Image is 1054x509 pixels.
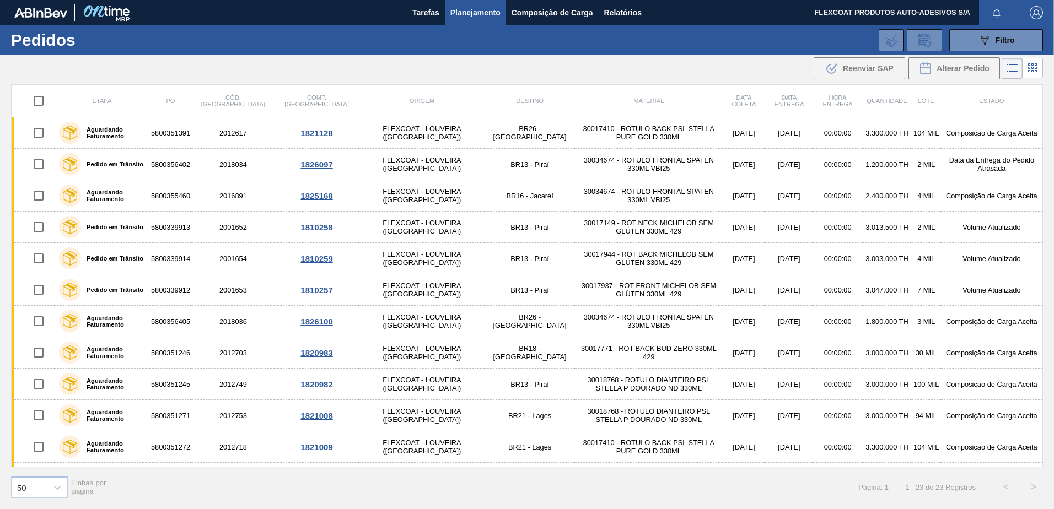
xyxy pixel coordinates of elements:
[81,286,143,293] label: Pedido em Trânsito
[276,380,358,389] div: 1820982
[813,369,862,400] td: 00:00:00
[12,400,1043,431] a: Aguardando Faturamento58003512712012753FLEXCOAT - LOUVEIRA ([GEOGRAPHIC_DATA])BR21 - Lages3001876...
[149,117,192,149] td: 5800351391
[765,337,813,369] td: [DATE]
[72,479,106,495] span: Linhas por página
[732,94,756,107] span: Data coleta
[149,180,192,212] td: 5800355460
[485,306,574,337] td: BR26 - [GEOGRAPHIC_DATA]
[723,180,765,212] td: [DATE]
[485,400,574,431] td: BR21 - Lages
[814,57,905,79] button: Reenviar SAP
[485,274,574,306] td: BR13 - Piraí
[941,180,1043,212] td: Composição de Carga Aceita
[908,57,1000,79] button: Alterar Pedido
[359,337,485,369] td: FLEXCOAT - LOUVEIRA ([GEOGRAPHIC_DATA])
[912,212,941,243] td: 2 MIL
[11,34,176,46] h1: Pedidos
[765,180,813,212] td: [DATE]
[941,243,1043,274] td: Volume Atualizado
[575,431,723,463] td: 30017410 - ROTULO BACK PSL STELLA PURE GOLD 330ML
[941,149,1043,180] td: Data da Entrega do Pedido Atrasada
[723,243,765,274] td: [DATE]
[918,98,934,104] span: Lote
[12,274,1043,306] a: Pedido em Trânsito58003399122001653FLEXCOAT - LOUVEIRA ([GEOGRAPHIC_DATA])BR13 - Piraí30017937 - ...
[575,180,723,212] td: 30034674 - ROTULO FRONTAL SPATEN 330ML VBI25
[149,149,192,180] td: 5800356402
[862,212,911,243] td: 3.013.500 TH
[907,29,942,51] div: Solicitação de Revisão de Pedidos
[276,160,358,169] div: 1826097
[862,369,911,400] td: 3.000.000 TH
[813,431,862,463] td: 00:00:00
[81,315,145,328] label: Aguardando Faturamento
[862,431,911,463] td: 3.300.000 TH
[450,6,501,19] span: Planejamento
[81,377,145,391] label: Aguardando Faturamento
[912,431,941,463] td: 104 MIL
[485,149,574,180] td: BR13 - Piraí
[723,274,765,306] td: [DATE]
[192,337,275,369] td: 2012703
[14,8,67,18] img: TNhmsLtSVTkK8tSr43FrP2fwEKptu5GPRR3wAAAABJRU5ErkJggg==
[12,306,1043,337] a: Aguardando Faturamento58003564052018036FLEXCOAT - LOUVEIRA ([GEOGRAPHIC_DATA])BR26 - [GEOGRAPHIC_...
[575,369,723,400] td: 30018768 - ROTULO DIANTEIRO PSL STELLA P DOURADO ND 330ML
[575,117,723,149] td: 30017410 - ROTULO BACK PSL STELLA PURE GOLD 330ML
[912,274,941,306] td: 7 MIL
[410,98,434,104] span: Origem
[633,98,664,104] span: Material
[276,442,358,452] div: 1821009
[276,254,358,263] div: 1810259
[12,117,1043,149] a: Aguardando Faturamento58003513912012617FLEXCOAT - LOUVEIRA ([GEOGRAPHIC_DATA])BR26 - [GEOGRAPHIC_...
[149,369,192,400] td: 5800351245
[12,431,1043,463] a: Aguardando Faturamento58003512722012718FLEXCOAT - LOUVEIRA ([GEOGRAPHIC_DATA])BR21 - Lages3001741...
[862,337,911,369] td: 3.000.000 TH
[359,212,485,243] td: FLEXCOAT - LOUVEIRA ([GEOGRAPHIC_DATA])
[862,274,911,306] td: 3.047.000 TH
[723,117,765,149] td: [DATE]
[276,285,358,295] div: 1810257
[81,440,145,453] label: Aguardando Faturamento
[485,431,574,463] td: BR21 - Lages
[941,337,1043,369] td: Composição de Carga Aceita
[813,212,862,243] td: 00:00:00
[575,400,723,431] td: 30018768 - ROTULO DIANTEIRO PSL STELLA P DOURADO ND 330ML
[912,180,941,212] td: 4 MIL
[359,274,485,306] td: FLEXCOAT - LOUVEIRA ([GEOGRAPHIC_DATA])
[723,369,765,400] td: [DATE]
[941,306,1043,337] td: Composição de Carga Aceita
[941,431,1043,463] td: Composição de Carga Aceita
[862,117,911,149] td: 3.300.000 TH
[941,463,1043,494] td: Composição de Carga Aceita
[192,117,275,149] td: 2012617
[575,463,723,494] td: 30017410 - ROTULO BACK PSL STELLA PURE GOLD 330ML
[765,431,813,463] td: [DATE]
[979,98,1004,104] span: Estado
[516,98,544,104] span: Destino
[192,274,275,306] td: 2001653
[575,306,723,337] td: 30034674 - ROTULO FRONTAL SPATEN 330ML VBI25
[575,149,723,180] td: 30034674 - ROTULO FRONTAL SPATEN 330ML VBI25
[512,6,593,19] span: Composição de Carga
[723,431,765,463] td: [DATE]
[192,149,275,180] td: 2018034
[81,224,143,230] label: Pedido em Trânsito
[276,348,358,358] div: 1820983
[813,117,862,149] td: 00:00:00
[912,243,941,274] td: 4 MIL
[149,306,192,337] td: 5800356405
[813,337,862,369] td: 00:00:00
[862,243,911,274] td: 3.003.000 TH
[359,463,485,494] td: FLEXCOAT - LOUVEIRA ([GEOGRAPHIC_DATA])
[359,149,485,180] td: FLEXCOAT - LOUVEIRA ([GEOGRAPHIC_DATA])
[992,473,1020,501] button: <
[862,149,911,180] td: 1.200.000 TH
[862,463,911,494] td: 3.000.000 TH
[813,400,862,431] td: 00:00:00
[359,117,485,149] td: FLEXCOAT - LOUVEIRA ([GEOGRAPHIC_DATA])
[937,64,990,73] span: Alterar Pedido
[485,337,574,369] td: BR18 - [GEOGRAPHIC_DATA]
[485,243,574,274] td: BR13 - Piraí
[284,94,348,107] span: Comp. [GEOGRAPHIC_DATA]
[774,94,804,107] span: Data entrega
